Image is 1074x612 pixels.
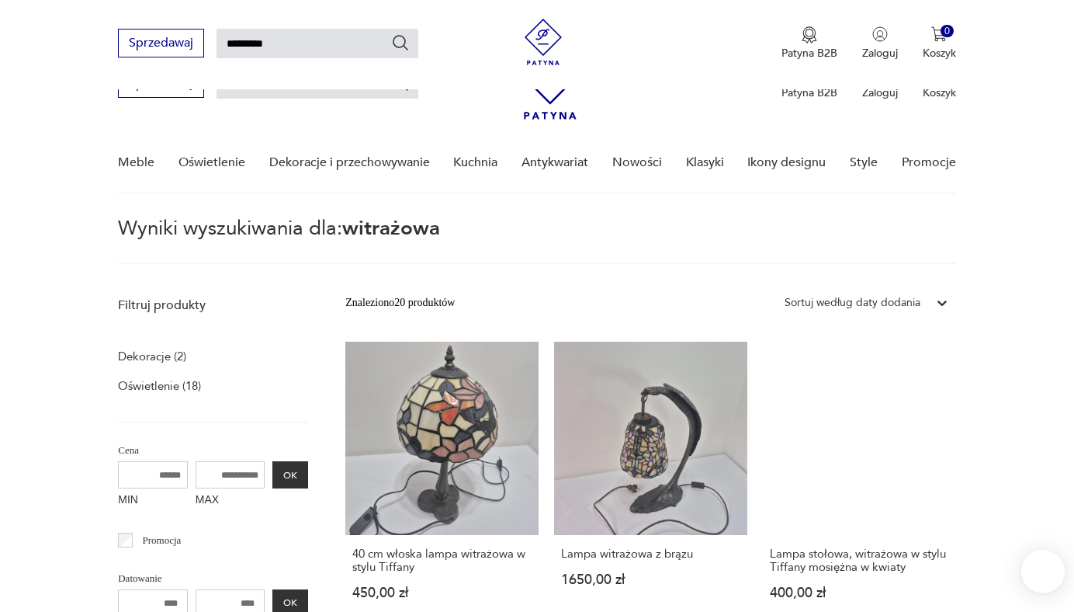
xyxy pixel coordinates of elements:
img: Patyna - sklep z meblami i dekoracjami vintage [520,19,566,65]
p: Patyna B2B [781,46,837,61]
iframe: Smartsupp widget button [1021,550,1065,593]
p: Koszyk [923,85,956,100]
a: Ikony designu [747,133,826,193]
a: Kuchnia [453,133,497,193]
button: Patyna B2B [781,26,837,61]
div: Znaleziono 20 produktów [345,294,455,311]
p: Datowanie [118,570,308,587]
label: MAX [196,489,265,513]
a: Ikona medaluPatyna B2B [781,26,837,61]
a: Dekoracje (2) [118,346,186,367]
p: Patyna B2B [781,85,837,100]
a: Oświetlenie (18) [118,375,201,397]
p: 400,00 zł [770,586,949,600]
p: 1650,00 zł [561,573,740,586]
a: Nowości [612,133,662,193]
a: Sprzedawaj [118,39,204,50]
a: Promocje [902,133,956,193]
a: Antykwariat [521,133,588,193]
h3: Lampa witrażowa z brązu [561,548,740,561]
a: Meble [118,133,154,193]
p: Zaloguj [862,46,898,61]
button: Sprzedawaj [118,29,204,57]
p: Cena [118,442,308,459]
div: 0 [941,25,954,38]
button: OK [272,461,308,489]
h3: 40 cm włoska lampa witrażowa w stylu Tiffany [352,548,532,574]
h3: Lampa stołowa, witrażowa w stylu Tiffany mosiężna w kwiaty [770,548,949,574]
button: 0Koszyk [923,26,956,61]
p: Filtruj produkty [118,297,308,314]
button: Szukaj [391,33,410,52]
img: Ikonka użytkownika [872,26,888,42]
p: Koszyk [923,46,956,61]
span: witrażowa [342,214,440,242]
img: Ikona koszyka [931,26,947,42]
a: Sprzedawaj [118,79,204,90]
p: Wyniki wyszukiwania dla: [118,219,956,264]
a: Dekoracje i przechowywanie [269,133,430,193]
a: Oświetlenie [178,133,245,193]
a: Style [850,133,878,193]
p: Promocja [142,532,181,549]
img: Ikona medalu [802,26,817,43]
p: 450,00 zł [352,586,532,600]
a: Klasyki [686,133,724,193]
p: Zaloguj [862,85,898,100]
button: Zaloguj [862,26,898,61]
div: Sortuj według daty dodania [785,294,920,311]
label: MIN [118,489,188,513]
